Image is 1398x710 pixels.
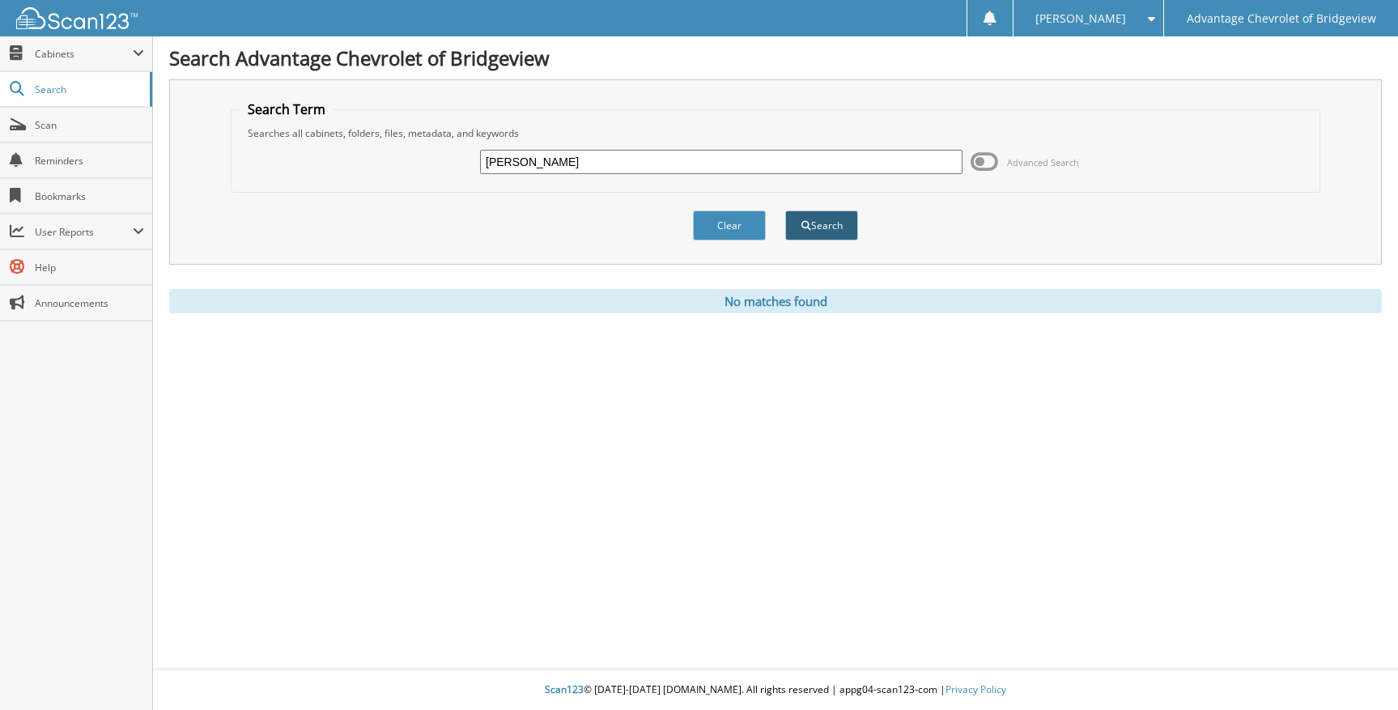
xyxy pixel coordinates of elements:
[169,289,1382,313] div: No matches found
[35,47,133,61] span: Cabinets
[35,225,133,239] span: User Reports
[35,83,142,96] span: Search
[16,7,138,29] img: scan123-logo-white.svg
[35,118,144,132] span: Scan
[1035,14,1126,23] span: [PERSON_NAME]
[1317,632,1398,710] iframe: Chat Widget
[35,296,144,310] span: Announcements
[35,154,144,168] span: Reminders
[945,682,1006,696] a: Privacy Policy
[545,682,584,696] span: Scan123
[35,261,144,274] span: Help
[240,100,334,118] legend: Search Term
[35,189,144,203] span: Bookmarks
[153,670,1398,710] div: © [DATE]-[DATE] [DOMAIN_NAME]. All rights reserved | appg04-scan123-com |
[1007,156,1079,168] span: Advanced Search
[1187,14,1376,23] span: Advantage Chevrolet of Bridgeview
[693,210,766,240] button: Clear
[785,210,858,240] button: Search
[169,45,1382,71] h1: Search Advantage Chevrolet of Bridgeview
[240,126,1311,140] div: Searches all cabinets, folders, files, metadata, and keywords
